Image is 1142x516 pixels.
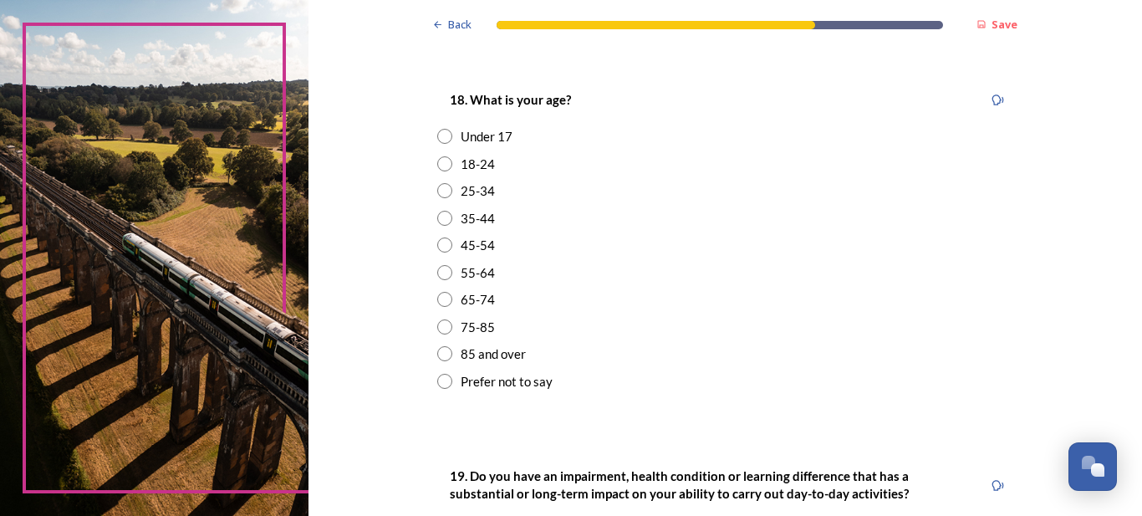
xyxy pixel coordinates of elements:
div: 65-74 [461,290,495,309]
div: 18-24 [461,155,495,174]
div: 25-34 [461,181,495,201]
div: 55-64 [461,263,495,283]
span: Back [448,17,472,33]
div: 85 and over [461,345,526,364]
strong: Save [992,17,1017,32]
button: Open Chat [1068,442,1117,491]
div: 35-44 [461,209,495,228]
strong: 18. What is your age? [450,92,571,107]
strong: 19. Do you have an impairment, health condition or learning difference that has a substantial or ... [450,468,911,501]
div: Prefer not to say [461,372,553,391]
div: 45-54 [461,236,495,255]
div: 75-85 [461,318,495,337]
div: Under 17 [461,127,512,146]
